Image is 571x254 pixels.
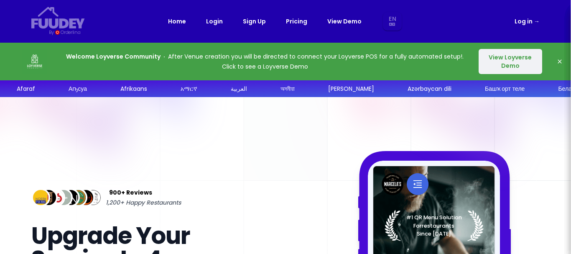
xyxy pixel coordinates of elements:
[280,85,295,93] div: অসমীয়া
[54,188,73,207] img: Review Img
[120,85,147,93] div: Afrikaans
[66,52,161,61] strong: Welcome Loyverse Community
[31,7,85,29] svg: {/* Added fill="currentColor" here */} {/* This rectangle defines the background. Its explicit fi...
[76,188,95,207] img: Review Img
[479,49,542,74] button: View Loyverse Demo
[286,16,307,26] a: Pricing
[485,85,525,93] div: Башҡорт теле
[84,188,102,207] img: Review Img
[534,17,540,26] span: →
[168,16,186,26] a: Home
[408,85,451,93] div: Azərbaycan dili
[49,29,54,36] div: By
[69,188,88,207] img: Review Img
[61,29,80,36] div: Orderlina
[328,85,374,93] div: [PERSON_NAME]
[106,198,181,208] span: 1,200+ Happy Restaurants
[231,85,247,93] div: العربية
[243,16,266,26] a: Sign Up
[206,16,223,26] a: Login
[17,85,35,93] div: Afaraf
[327,16,362,26] a: View Demo
[385,210,484,241] img: Laurel
[31,188,50,207] img: Review Img
[39,188,58,207] img: Review Img
[181,85,197,93] div: አማርኛ
[69,85,87,93] div: Аҧсуа
[109,187,152,198] span: 900+ Reviews
[515,16,540,26] a: Log in
[61,188,80,207] img: Review Img
[46,188,65,207] img: Review Img
[64,51,466,72] p: After Venue creation you will be directed to connect your Loyverse POS for a fully automated setu...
